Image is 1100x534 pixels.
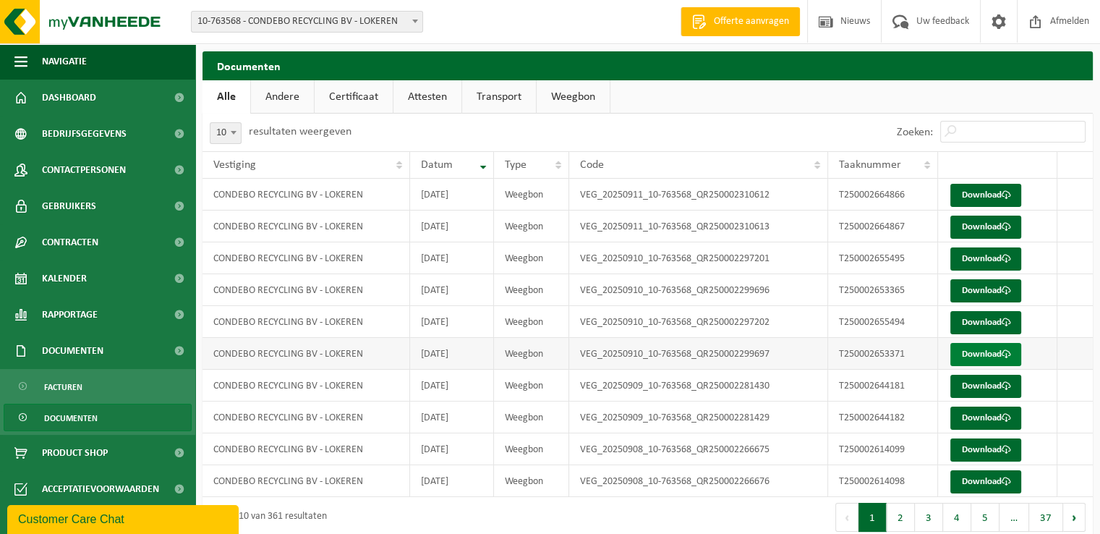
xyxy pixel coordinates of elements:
td: VEG_20250909_10-763568_QR250002281430 [569,370,828,402]
span: … [999,503,1029,532]
td: [DATE] [410,242,495,274]
td: VEG_20250908_10-763568_QR250002266676 [569,465,828,497]
a: Download [950,343,1021,366]
td: [DATE] [410,274,495,306]
span: Bedrijfsgegevens [42,116,127,152]
td: Weegbon [494,242,569,274]
td: T250002655495 [828,242,939,274]
a: Documenten [4,404,192,431]
a: Download [950,247,1021,271]
a: Andere [251,80,314,114]
span: Navigatie [42,43,87,80]
span: Offerte aanvragen [710,14,793,29]
td: VEG_20250910_10-763568_QR250002299697 [569,338,828,370]
span: Type [505,159,526,171]
span: 10-763568 - CONDEBO RECYCLING BV - LOKEREN [191,11,423,33]
td: CONDEBO RECYCLING BV - LOKEREN [202,242,410,274]
td: VEG_20250910_10-763568_QR250002297202 [569,306,828,338]
td: CONDEBO RECYCLING BV - LOKEREN [202,179,410,211]
td: Weegbon [494,465,569,497]
td: CONDEBO RECYCLING BV - LOKEREN [202,370,410,402]
span: Rapportage [42,297,98,333]
span: Taaknummer [839,159,901,171]
span: Vestiging [213,159,256,171]
span: Dashboard [42,80,96,116]
td: [DATE] [410,465,495,497]
td: Weegbon [494,370,569,402]
td: [DATE] [410,433,495,465]
a: Download [950,375,1021,398]
span: Product Shop [42,435,108,471]
a: Download [950,407,1021,430]
a: Download [950,438,1021,462]
a: Attesten [393,80,461,114]
button: 2 [887,503,915,532]
span: Datum [421,159,453,171]
span: Contactpersonen [42,152,126,188]
td: [DATE] [410,338,495,370]
td: CONDEBO RECYCLING BV - LOKEREN [202,338,410,370]
td: VEG_20250910_10-763568_QR250002299696 [569,274,828,306]
td: [DATE] [410,306,495,338]
a: Facturen [4,373,192,400]
td: T250002653365 [828,274,939,306]
a: Download [950,279,1021,302]
td: Weegbon [494,402,569,433]
a: Download [950,184,1021,207]
td: T250002644182 [828,402,939,433]
td: Weegbon [494,433,569,465]
span: Code [580,159,604,171]
button: 3 [915,503,943,532]
h2: Documenten [202,51,1093,80]
button: 37 [1029,503,1063,532]
label: Zoeken: [897,127,933,138]
td: T250002614099 [828,433,939,465]
td: T250002653371 [828,338,939,370]
td: [DATE] [410,370,495,402]
a: Offerte aanvragen [681,7,800,36]
span: Kalender [42,260,87,297]
span: 10 [210,123,241,143]
td: Weegbon [494,306,569,338]
div: 1 tot 10 van 361 resultaten [210,504,327,530]
td: [DATE] [410,179,495,211]
span: 10 [210,122,242,144]
td: CONDEBO RECYCLING BV - LOKEREN [202,433,410,465]
td: VEG_20250911_10-763568_QR250002310613 [569,211,828,242]
span: 10-763568 - CONDEBO RECYCLING BV - LOKEREN [192,12,422,32]
td: T250002655494 [828,306,939,338]
td: T250002614098 [828,465,939,497]
button: 5 [971,503,999,532]
td: [DATE] [410,402,495,433]
span: Contracten [42,224,98,260]
td: Weegbon [494,274,569,306]
span: Gebruikers [42,188,96,224]
a: Download [950,470,1021,493]
td: CONDEBO RECYCLING BV - LOKEREN [202,274,410,306]
label: resultaten weergeven [249,126,351,137]
a: Download [950,216,1021,239]
a: Certificaat [315,80,393,114]
td: Weegbon [494,179,569,211]
button: 1 [858,503,887,532]
td: CONDEBO RECYCLING BV - LOKEREN [202,402,410,433]
td: VEG_20250910_10-763568_QR250002297201 [569,242,828,274]
td: Weegbon [494,211,569,242]
td: CONDEBO RECYCLING BV - LOKEREN [202,306,410,338]
td: T250002664866 [828,179,939,211]
td: [DATE] [410,211,495,242]
a: Alle [202,80,250,114]
button: Previous [835,503,858,532]
a: Download [950,311,1021,334]
td: CONDEBO RECYCLING BV - LOKEREN [202,211,410,242]
td: VEG_20250908_10-763568_QR250002266675 [569,433,828,465]
span: Acceptatievoorwaarden [42,471,159,507]
td: T250002664867 [828,211,939,242]
button: Next [1063,503,1086,532]
td: T250002644181 [828,370,939,402]
span: Facturen [44,373,82,401]
td: VEG_20250909_10-763568_QR250002281429 [569,402,828,433]
span: Documenten [42,333,103,369]
a: Transport [462,80,536,114]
